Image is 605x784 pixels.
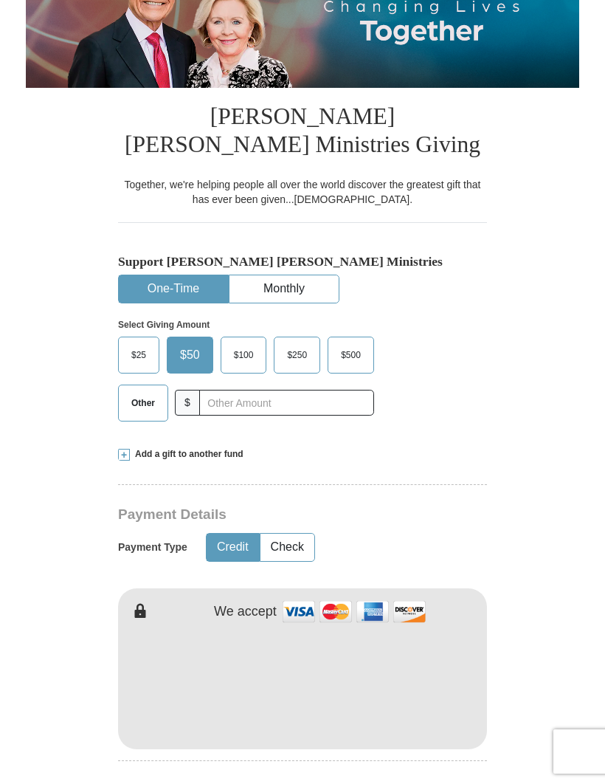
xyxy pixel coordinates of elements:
[118,88,487,177] h1: [PERSON_NAME] [PERSON_NAME] Ministries Giving
[118,254,487,269] h5: Support [PERSON_NAME] [PERSON_NAME] Ministries
[173,344,207,366] span: $50
[280,344,314,366] span: $250
[229,275,339,303] button: Monthly
[124,392,162,414] span: Other
[118,506,494,523] h3: Payment Details
[118,177,487,207] div: Together, we're helping people all over the world discover the greatest gift that has ever been g...
[119,275,228,303] button: One-Time
[118,541,187,554] h5: Payment Type
[227,344,261,366] span: $100
[175,390,200,416] span: $
[214,604,277,620] h4: We accept
[130,448,243,461] span: Add a gift to another fund
[199,390,374,416] input: Other Amount
[207,534,259,561] button: Credit
[280,596,428,627] img: credit cards accepted
[124,344,153,366] span: $25
[118,320,210,330] strong: Select Giving Amount
[260,534,314,561] button: Check
[333,344,368,366] span: $500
